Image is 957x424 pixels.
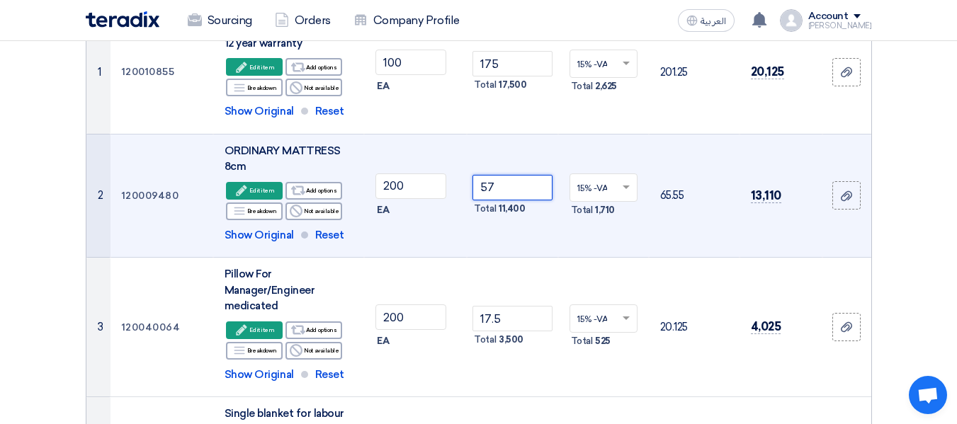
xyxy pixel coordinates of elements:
[315,227,344,243] span: Reset
[375,173,446,199] input: RFQ_STEP1.ITEMS.2.AMOUNT_TITLE
[226,58,283,76] div: Edit item
[342,5,471,36] a: Company Profile
[499,202,525,216] span: 11,400
[751,64,784,79] span: 20,125
[472,175,552,200] input: Unit Price
[285,342,342,360] div: Not available
[751,188,781,203] span: 13,110
[111,258,213,397] td: 120040064
[176,5,264,36] a: Sourcing
[285,182,342,200] div: Add options
[808,11,849,23] div: Account
[649,258,740,397] td: 20.125
[570,304,638,333] ng-select: VAT
[225,227,294,243] span: Show Original
[595,334,611,348] span: 525
[571,79,593,93] span: Total
[649,11,740,134] td: 201.25
[285,202,342,220] div: Not available
[751,319,781,334] span: 4,025
[377,203,389,217] span: EA
[808,22,872,30] div: [PERSON_NAME]
[780,9,803,32] img: profile_test.png
[86,11,111,134] td: 1
[111,134,213,258] td: 120009480
[315,103,344,120] span: Reset
[474,333,496,347] span: Total
[909,376,947,414] a: Open chat
[474,202,496,216] span: Total
[499,333,523,347] span: 3,500
[285,79,342,96] div: Not available
[570,173,638,202] ng-select: VAT
[226,342,283,360] div: Breakdown
[595,203,615,217] span: 1,710
[499,78,526,92] span: 17,500
[86,11,159,28] img: Teradix logo
[285,58,342,76] div: Add options
[111,11,213,134] td: 120010855
[595,79,617,93] span: 2,625
[571,203,593,217] span: Total
[225,143,353,175] div: ORDINARY MATTRESS 8cm
[377,334,389,348] span: EA
[474,78,496,92] span: Total
[375,50,446,75] input: RFQ_STEP1.ITEMS.2.AMOUNT_TITLE
[649,134,740,258] td: 65.55
[225,266,353,314] div: Pillow For Manager/Engineer medicated
[472,306,552,331] input: Unit Price
[226,79,283,96] div: Breakdown
[472,51,552,76] input: Unit Price
[570,50,638,78] ng-select: VAT
[226,202,283,220] div: Breakdown
[264,5,342,36] a: Orders
[285,321,342,339] div: Add options
[226,182,283,200] div: Edit item
[701,16,726,26] span: العربية
[678,9,735,32] button: العربية
[86,134,111,258] td: 2
[315,367,344,383] span: Reset
[225,367,294,383] span: Show Original
[226,321,283,339] div: Edit item
[375,304,446,330] input: RFQ_STEP1.ITEMS.2.AMOUNT_TITLE
[377,79,389,93] span: EA
[225,103,294,120] span: Show Original
[86,258,111,397] td: 3
[571,334,593,348] span: Total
